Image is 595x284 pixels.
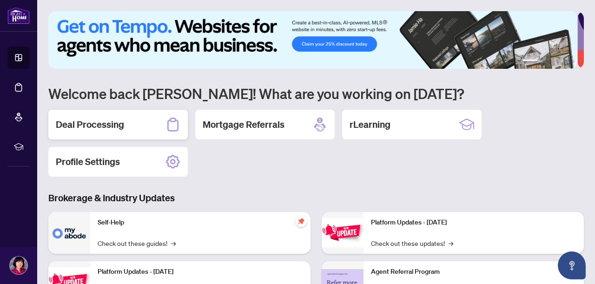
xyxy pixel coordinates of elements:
[449,238,453,248] span: →
[10,257,27,274] img: Profile Icon
[98,238,176,248] a: Check out these guides!→
[558,251,586,279] button: Open asap
[48,11,577,69] img: Slide 0
[371,267,576,277] p: Agent Referral Program
[350,118,390,131] h2: rLearning
[48,192,584,205] h3: Brokerage & Industry Updates
[296,216,307,227] span: pushpin
[56,118,124,131] h2: Deal Processing
[563,59,567,63] button: 5
[48,212,90,254] img: Self-Help
[171,238,176,248] span: →
[571,59,575,63] button: 6
[549,59,552,63] button: 3
[556,59,560,63] button: 4
[371,238,453,248] a: Check out these updates!→
[371,218,576,228] p: Platform Updates - [DATE]
[98,218,303,228] p: Self-Help
[56,155,120,168] h2: Profile Settings
[203,118,284,131] h2: Mortgage Referrals
[322,218,364,247] img: Platform Updates - June 23, 2025
[522,59,537,63] button: 1
[48,85,584,102] h1: Welcome back [PERSON_NAME]! What are you working on [DATE]?
[98,267,303,277] p: Platform Updates - [DATE]
[7,7,30,24] img: logo
[541,59,545,63] button: 2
